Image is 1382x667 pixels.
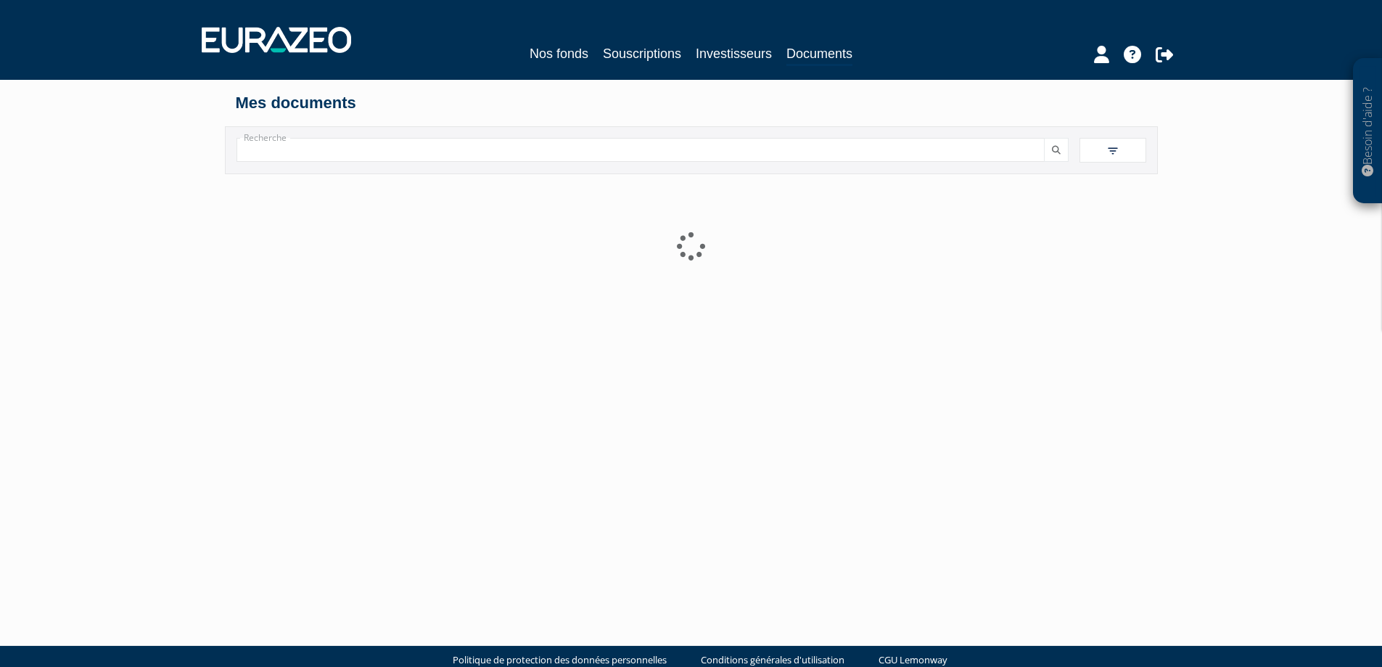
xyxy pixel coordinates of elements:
a: Politique de protection des données personnelles [453,653,667,667]
h4: Mes documents [236,94,1147,112]
p: Besoin d'aide ? [1360,66,1376,197]
a: Conditions générales d'utilisation [701,653,844,667]
input: Recherche [236,138,1045,162]
a: CGU Lemonway [879,653,947,667]
a: Nos fonds [530,44,588,64]
img: 1732889491-logotype_eurazeo_blanc_rvb.png [202,27,351,53]
a: Documents [786,44,852,66]
img: filter.svg [1106,144,1119,157]
a: Investisseurs [696,44,772,64]
a: Souscriptions [603,44,681,64]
